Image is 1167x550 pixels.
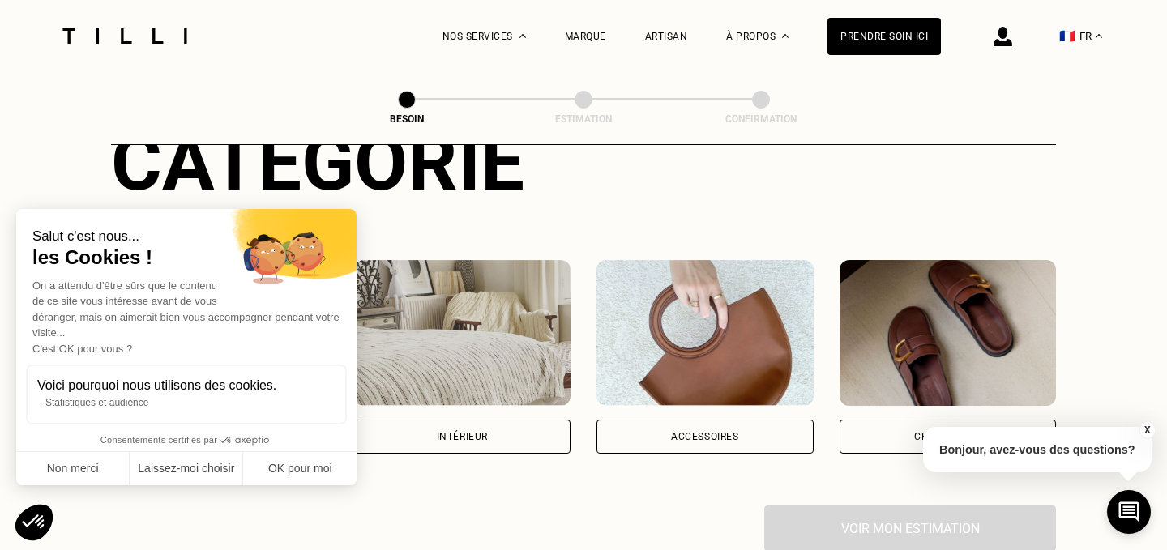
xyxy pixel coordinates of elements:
[840,260,1057,406] img: Chaussures
[671,432,739,441] div: Accessoires
[565,31,606,42] a: Marque
[1139,421,1155,439] button: X
[923,427,1152,472] p: Bonjour, avez-vous des questions?
[57,28,193,44] img: Logo du service de couturière Tilli
[519,34,526,38] img: Menu déroulant
[502,113,665,125] div: Estimation
[437,432,488,441] div: Intérieur
[354,260,571,406] img: Intérieur
[1059,28,1075,44] span: 🇫🇷
[326,113,488,125] div: Besoin
[994,27,1012,46] img: icône connexion
[111,117,1056,208] div: Catégorie
[680,113,842,125] div: Confirmation
[1096,34,1102,38] img: menu déroulant
[782,34,789,38] img: Menu déroulant à propos
[596,260,814,406] img: Accessoires
[827,18,941,55] a: Prendre soin ici
[914,432,981,441] div: Chaussures
[645,31,688,42] a: Artisan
